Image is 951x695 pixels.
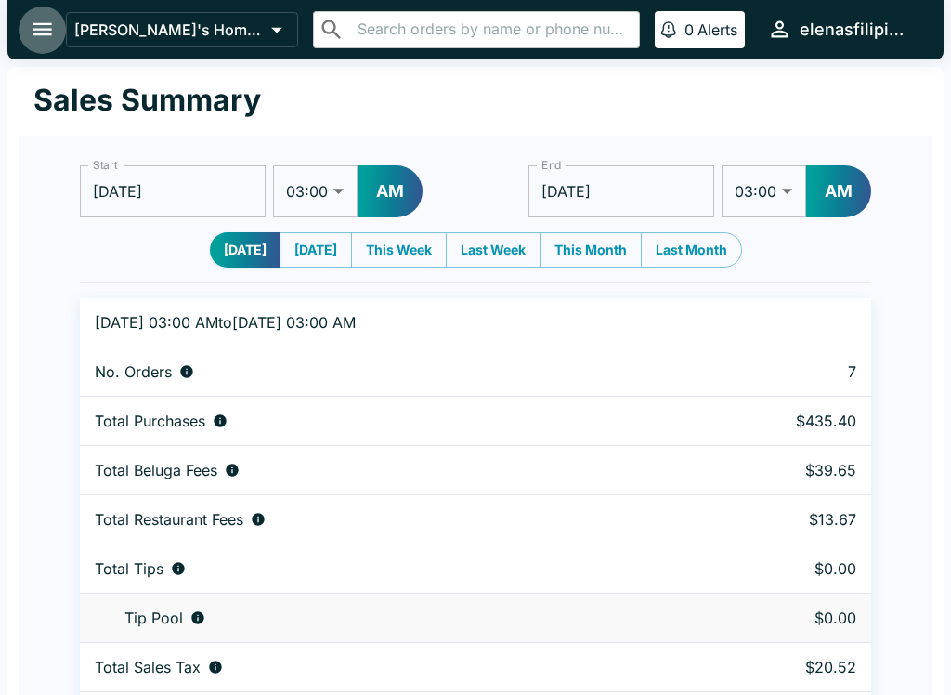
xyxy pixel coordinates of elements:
[93,157,117,173] label: Start
[352,17,632,43] input: Search orders by name or phone number
[698,609,856,627] p: $0.00
[698,461,856,479] p: $39.65
[698,362,856,381] p: 7
[66,12,298,47] button: [PERSON_NAME]'s Home of the Finest Filipino Foods
[684,20,694,39] p: 0
[698,559,856,578] p: $0.00
[698,658,856,676] p: $20.52
[95,461,669,479] div: Fees paid by diners to Beluga
[33,82,261,119] h1: Sales Summary
[698,510,856,529] p: $13.67
[19,6,66,53] button: open drawer
[540,232,642,268] button: This Month
[800,19,914,41] div: elenasfilipinofoods
[641,232,742,268] button: Last Month
[697,20,737,39] p: Alerts
[280,232,352,268] button: [DATE]
[95,412,669,430] div: Aggregate order subtotals
[124,609,183,627] p: Tip Pool
[541,157,562,173] label: End
[351,232,447,268] button: This Week
[80,165,266,217] input: Choose date, selected date is Sep 3, 2025
[806,165,871,217] button: AM
[95,559,163,578] p: Total Tips
[358,165,423,217] button: AM
[95,362,172,381] p: No. Orders
[95,559,669,578] div: Combined individual and pooled tips
[95,510,669,529] div: Fees paid by diners to restaurant
[95,609,669,627] div: Tips unclaimed by a waiter
[528,165,714,217] input: Choose date, selected date is Sep 4, 2025
[95,658,201,676] p: Total Sales Tax
[95,658,669,676] div: Sales tax paid by diners
[760,9,921,49] button: elenasfilipinofoods
[95,362,669,381] div: Number of orders placed
[210,232,280,268] button: [DATE]
[446,232,541,268] button: Last Week
[95,461,217,479] p: Total Beluga Fees
[698,412,856,430] p: $435.40
[95,510,243,529] p: Total Restaurant Fees
[74,20,264,39] p: [PERSON_NAME]'s Home of the Finest Filipino Foods
[95,313,669,332] p: [DATE] 03:00 AM to [DATE] 03:00 AM
[95,412,205,430] p: Total Purchases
